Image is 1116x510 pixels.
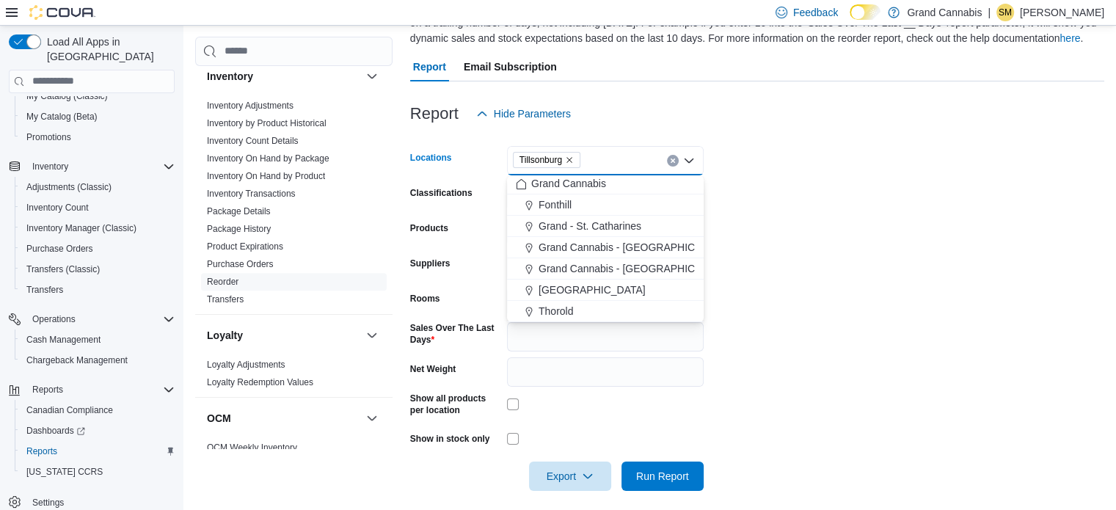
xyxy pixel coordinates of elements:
span: Inventory [26,158,175,175]
button: Grand Cannabis - [GEOGRAPHIC_DATA] [507,258,704,280]
span: Inventory Transactions [207,188,296,200]
span: Package Details [207,205,271,217]
span: Transfers [207,294,244,305]
button: [GEOGRAPHIC_DATA] [507,280,704,301]
button: Loyalty [363,327,381,344]
span: Reorder [207,276,238,288]
button: Inventory Manager (Classic) [15,218,180,238]
label: Rooms [410,293,440,305]
span: Transfers (Classic) [21,261,175,278]
button: Operations [26,310,81,328]
a: Dashboards [21,422,91,440]
button: Chargeback Management [15,350,180,371]
a: Loyalty Redemption Values [207,377,313,387]
span: My Catalog (Beta) [26,111,98,123]
a: here [1060,32,1080,44]
span: Inventory Count Details [207,135,299,147]
a: Canadian Compliance [21,401,119,419]
span: Inventory On Hand by Product [207,170,325,182]
span: Canadian Compliance [21,401,175,419]
button: Grand - St. Catharines [507,216,704,237]
span: Dashboards [21,422,175,440]
a: OCM Weekly Inventory [207,442,297,453]
a: Inventory Count [21,199,95,216]
span: Thorold [539,304,573,318]
span: Run Report [636,469,689,484]
span: Reports [32,384,63,396]
button: Inventory [26,158,74,175]
a: Loyalty Adjustments [207,360,285,370]
button: Inventory [207,69,360,84]
label: Suppliers [410,258,451,269]
button: Inventory Count [15,197,180,218]
span: Product Expirations [207,241,283,252]
span: Purchase Orders [207,258,274,270]
span: Export [538,462,602,491]
label: Net Weight [410,363,456,375]
span: Chargeback Management [26,354,128,366]
span: Adjustments (Classic) [26,181,112,193]
span: Adjustments (Classic) [21,178,175,196]
a: Package Details [207,206,271,216]
button: Fonthill [507,194,704,216]
button: Hide Parameters [470,99,577,128]
span: Grand - St. Catharines [539,219,641,233]
span: Feedback [793,5,838,20]
span: Purchase Orders [26,243,93,255]
span: Inventory by Product Historical [207,117,327,129]
span: Reports [21,442,175,460]
a: Package History [207,224,271,234]
span: [GEOGRAPHIC_DATA] [539,283,646,297]
button: My Catalog (Classic) [15,86,180,106]
button: Transfers [15,280,180,300]
span: Chargeback Management [21,351,175,369]
a: Transfers (Classic) [21,261,106,278]
span: My Catalog (Classic) [21,87,175,105]
button: Cash Management [15,329,180,350]
a: Transfers [207,294,244,305]
span: Canadian Compliance [26,404,113,416]
button: Purchase Orders [15,238,180,259]
h3: OCM [207,411,231,426]
a: Transfers [21,281,69,299]
button: Remove Tillsonburg from selection in this group [565,156,574,164]
p: [PERSON_NAME] [1020,4,1104,21]
a: Cash Management [21,331,106,349]
span: Inventory Count [26,202,89,214]
span: Email Subscription [464,52,557,81]
label: Products [410,222,448,234]
button: Reports [15,441,180,462]
a: Inventory Transactions [207,189,296,199]
span: Inventory Manager (Classic) [26,222,136,234]
label: Show in stock only [410,433,490,445]
span: My Catalog (Beta) [21,108,175,125]
span: Reports [26,445,57,457]
div: Loyalty [195,356,393,397]
span: Transfers (Classic) [26,263,100,275]
button: Grand Cannabis [507,173,704,194]
a: Reorder [207,277,238,287]
a: Reports [21,442,63,460]
img: Cova [29,5,95,20]
h3: Report [410,105,459,123]
span: Washington CCRS [21,463,175,481]
span: Transfers [26,284,63,296]
span: My Catalog (Classic) [26,90,108,102]
span: Package History [207,223,271,235]
a: Inventory On Hand by Package [207,153,329,164]
p: Grand Cannabis [907,4,982,21]
a: [US_STATE] CCRS [21,463,109,481]
span: Load All Apps in [GEOGRAPHIC_DATA] [41,34,175,64]
button: Adjustments (Classic) [15,177,180,197]
button: Clear input [667,155,679,167]
a: Purchase Orders [207,259,274,269]
a: Adjustments (Classic) [21,178,117,196]
span: Cash Management [21,331,175,349]
button: Canadian Compliance [15,400,180,420]
label: Sales Over The Last Days [410,322,501,346]
a: Chargeback Management [21,351,134,369]
button: Promotions [15,127,180,147]
span: [US_STATE] CCRS [26,466,103,478]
